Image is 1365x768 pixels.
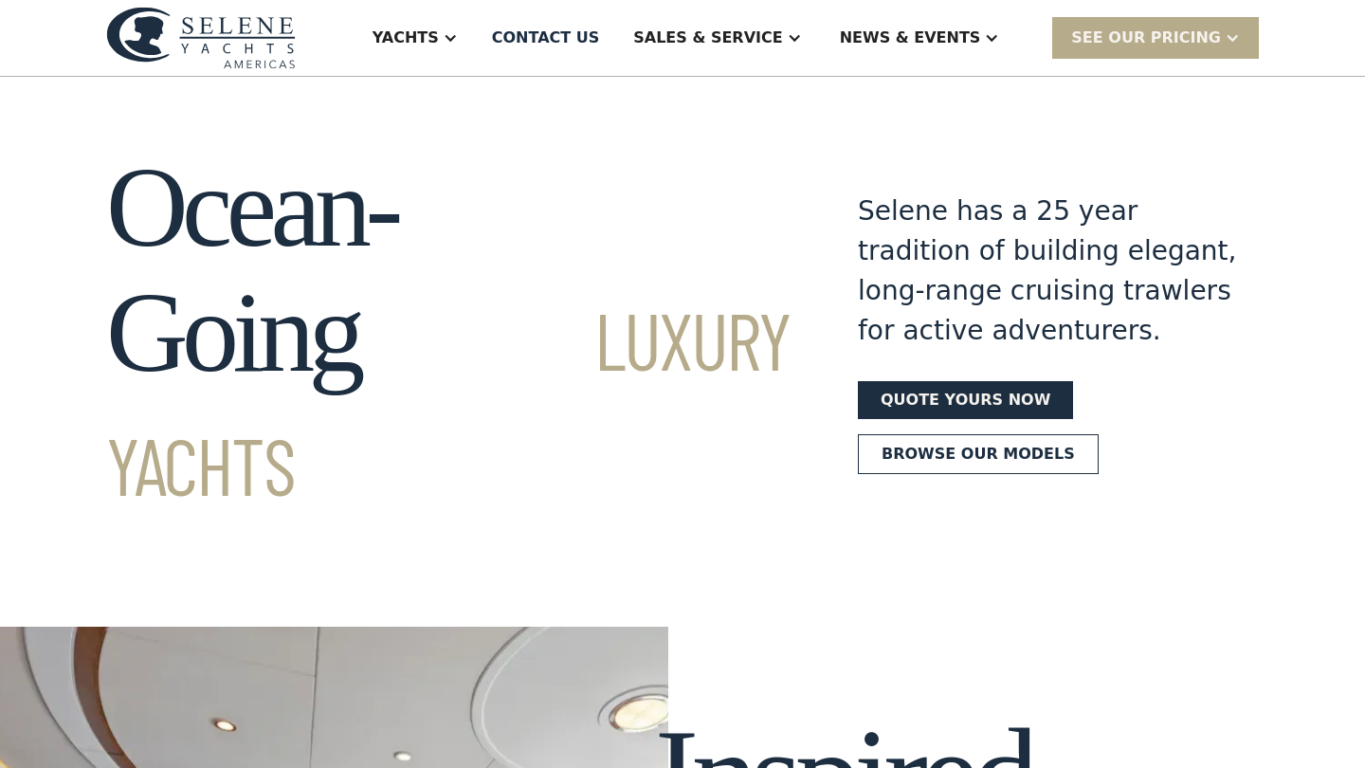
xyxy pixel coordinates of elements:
[858,434,1099,474] a: Browse our models
[492,27,600,49] div: Contact US
[858,192,1259,351] div: Selene has a 25 year tradition of building elegant, long-range cruising trawlers for active adven...
[633,27,782,49] div: Sales & Service
[106,145,790,521] h1: Ocean-Going
[840,27,981,49] div: News & EVENTS
[1071,27,1221,49] div: SEE Our Pricing
[106,7,296,68] img: logo
[373,27,439,49] div: Yachts
[106,291,790,512] span: Luxury Yachts
[858,381,1073,419] a: Quote yours now
[1052,17,1259,58] div: SEE Our Pricing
